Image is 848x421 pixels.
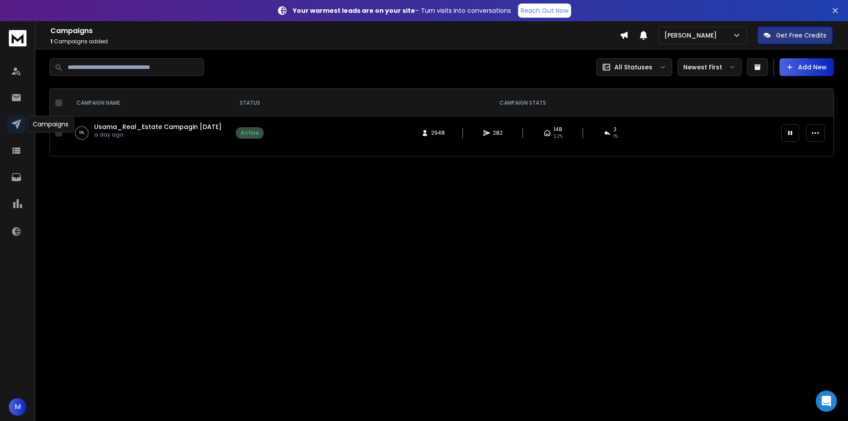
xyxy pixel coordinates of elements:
[50,38,620,45] p: Campaigns added
[613,133,618,140] span: 1 %
[816,391,837,412] div: Open Intercom Messenger
[94,131,222,138] p: a day ago
[776,31,826,40] p: Get Free Credits
[50,38,53,45] span: 1
[241,129,259,137] div: Active
[678,58,742,76] button: Newest First
[614,63,652,72] p: All Statuses
[9,398,26,416] button: M
[493,129,503,137] span: 282
[231,89,269,117] th: STATUS
[94,122,222,131] a: Usama_Real_Estate Campagin [DATE]
[79,129,84,137] p: 0 %
[780,58,834,76] button: Add New
[27,116,74,133] div: Campaigns
[518,4,571,18] a: Reach Out Now
[66,89,231,117] th: CAMPAIGN NAME
[431,129,445,137] span: 2948
[553,133,563,140] span: 52 %
[613,126,617,133] span: 2
[293,6,415,15] strong: Your warmest leads are on your site
[50,26,620,36] h1: Campaigns
[757,27,833,44] button: Get Free Credits
[553,126,562,133] span: 148
[9,30,26,46] img: logo
[66,117,231,149] td: 0%Usama_Real_Estate Campagin [DATE]a day ago
[293,6,511,15] p: – Turn visits into conversations
[521,6,568,15] p: Reach Out Now
[269,89,776,117] th: CAMPAIGN STATS
[664,31,720,40] p: [PERSON_NAME]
